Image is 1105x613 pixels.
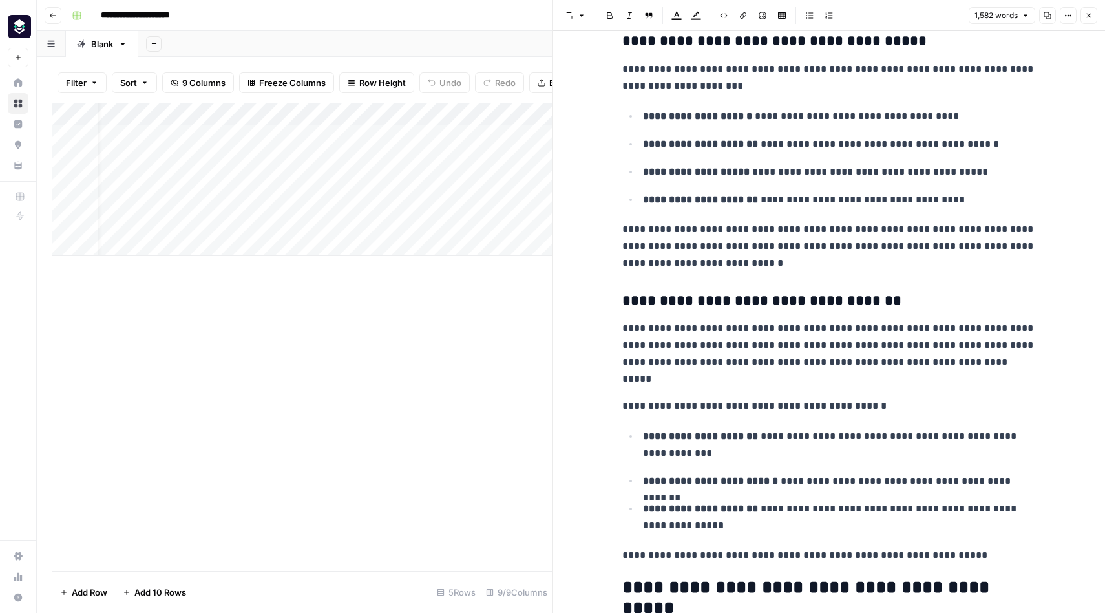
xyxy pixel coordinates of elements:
[8,546,28,566] a: Settings
[58,72,107,93] button: Filter
[359,76,406,89] span: Row Height
[495,76,516,89] span: Redo
[439,76,461,89] span: Undo
[182,76,226,89] span: 9 Columns
[239,72,334,93] button: Freeze Columns
[8,15,31,38] img: Platformengineering.org Logo
[8,587,28,608] button: Help + Support
[419,72,470,93] button: Undo
[66,31,138,57] a: Blank
[134,586,186,599] span: Add 10 Rows
[339,72,414,93] button: Row Height
[8,93,28,114] a: Browse
[529,72,604,93] button: Export CSV
[8,114,28,134] a: Insights
[162,72,234,93] button: 9 Columns
[969,7,1035,24] button: 1,582 words
[115,582,194,603] button: Add 10 Rows
[8,566,28,587] a: Usage
[120,76,137,89] span: Sort
[72,586,107,599] span: Add Row
[974,10,1018,21] span: 1,582 words
[481,582,552,603] div: 9/9 Columns
[259,76,326,89] span: Freeze Columns
[475,72,524,93] button: Redo
[8,134,28,155] a: Opportunities
[91,38,113,50] div: Blank
[8,155,28,176] a: Your Data
[8,72,28,93] a: Home
[8,10,28,43] button: Workspace: Platformengineering.org
[52,582,115,603] button: Add Row
[432,582,481,603] div: 5 Rows
[112,72,157,93] button: Sort
[66,76,87,89] span: Filter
